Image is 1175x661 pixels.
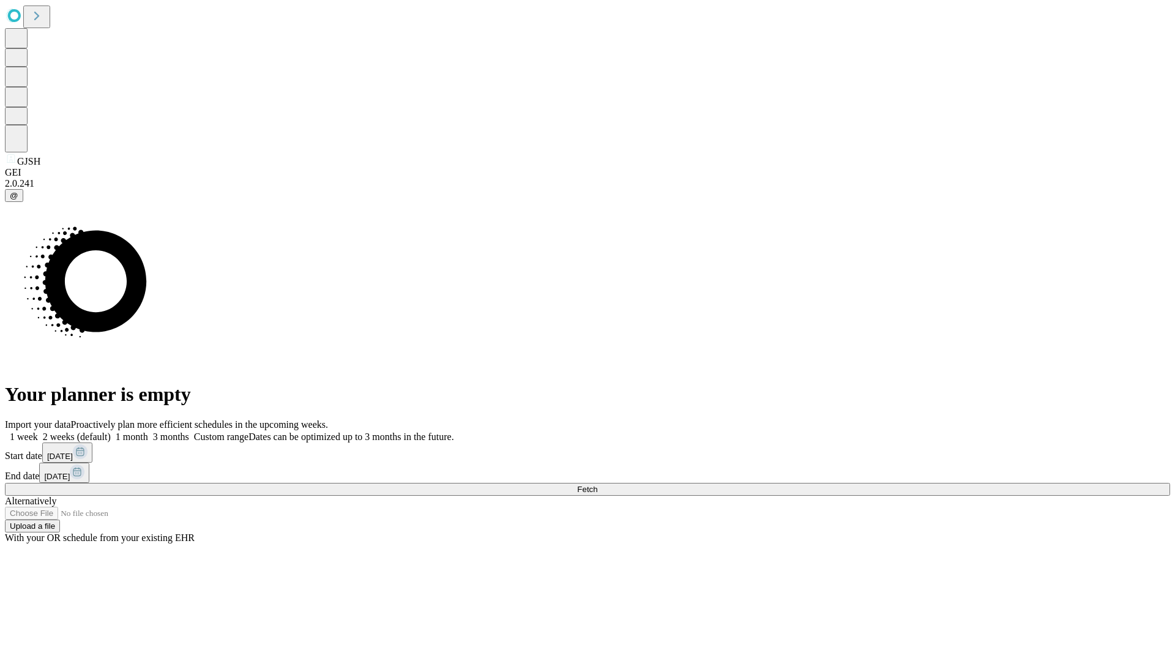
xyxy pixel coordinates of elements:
div: 2.0.241 [5,178,1170,189]
span: Fetch [577,485,597,494]
span: 2 weeks (default) [43,431,111,442]
span: Proactively plan more efficient schedules in the upcoming weeks. [71,419,328,430]
span: Custom range [194,431,248,442]
span: 3 months [153,431,189,442]
div: Start date [5,443,1170,463]
div: GEI [5,167,1170,178]
span: Dates can be optimized up to 3 months in the future. [248,431,453,442]
h1: Your planner is empty [5,383,1170,406]
span: With your OR schedule from your existing EHR [5,532,195,543]
span: 1 month [116,431,148,442]
div: End date [5,463,1170,483]
span: @ [10,191,18,200]
button: Fetch [5,483,1170,496]
span: Import your data [5,419,71,430]
span: [DATE] [47,452,73,461]
span: GJSH [17,156,40,166]
button: Upload a file [5,520,60,532]
button: [DATE] [39,463,89,483]
span: 1 week [10,431,38,442]
button: [DATE] [42,443,92,463]
button: @ [5,189,23,202]
span: Alternatively [5,496,56,506]
span: [DATE] [44,472,70,481]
